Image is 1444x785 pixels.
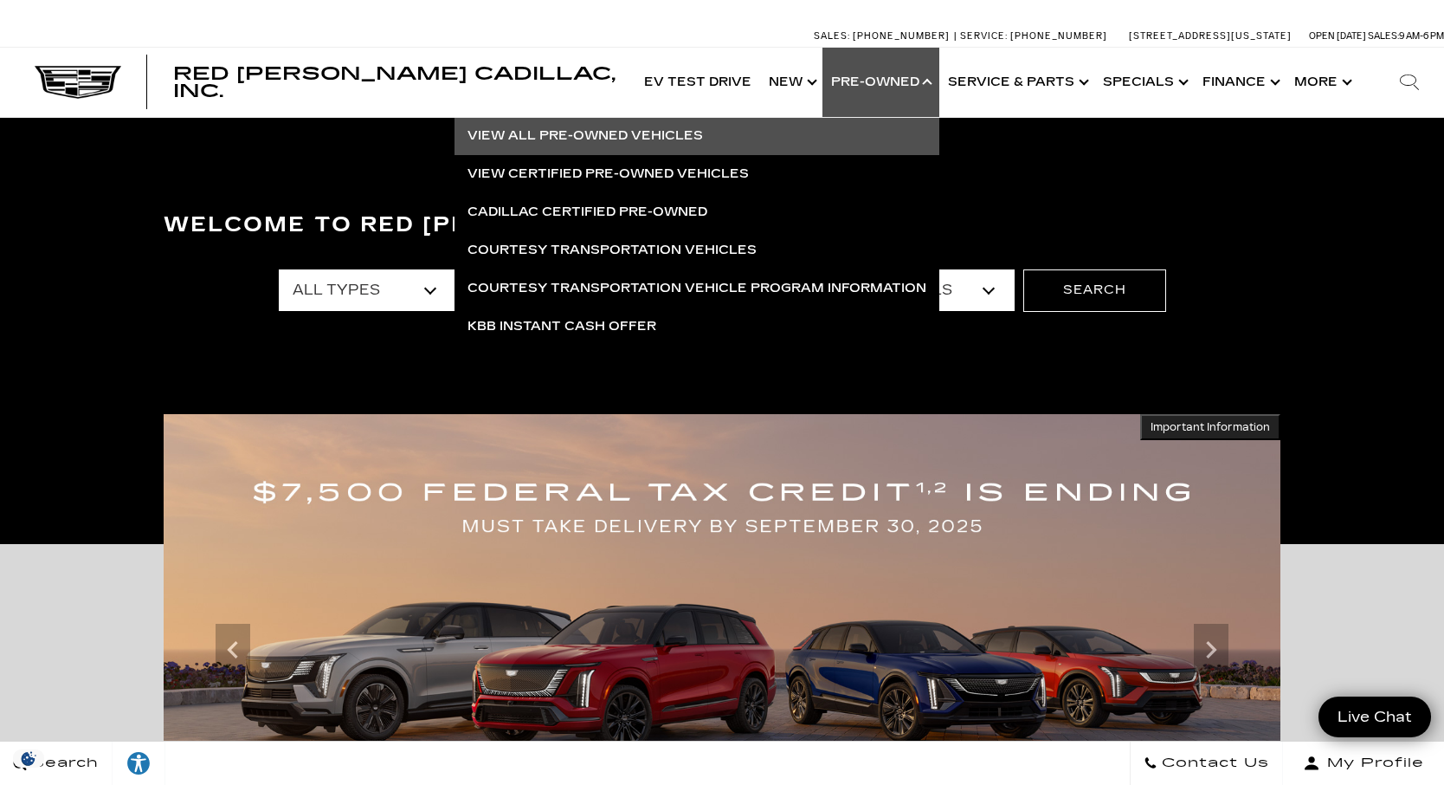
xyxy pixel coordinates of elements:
[9,749,48,768] img: Opt-Out Icon
[760,48,822,117] a: New
[1286,48,1357,117] button: More
[173,63,616,101] span: Red [PERSON_NAME] Cadillac, Inc.
[1375,48,1444,117] div: Search
[1151,420,1270,434] span: Important Information
[454,155,939,193] a: View Certified Pre-Owned Vehicles
[939,48,1094,117] a: Service & Parts
[113,750,164,776] div: Explore your accessibility options
[164,208,1280,243] h3: Welcome to Red [PERSON_NAME] Cadillac, Inc.
[954,31,1112,41] a: Service: [PHONE_NUMBER]
[1283,742,1444,785] button: Open user profile menu
[216,624,250,676] div: Previous
[1194,48,1286,117] a: Finance
[1318,697,1431,737] a: Live Chat
[35,66,121,99] img: Cadillac Dark Logo with Cadillac White Text
[635,48,760,117] a: EV Test Drive
[1023,269,1166,311] button: Search
[1140,414,1280,440] button: Important Information
[279,269,456,311] select: Filter by type
[454,269,939,308] a: Courtesy Transportation Vehicle Program Information
[1094,48,1194,117] a: Specials
[177,284,177,285] a: Accessible Carousel
[1329,707,1421,727] span: Live Chat
[1309,30,1366,42] span: Open [DATE]
[454,308,939,346] a: KBB Instant Cash Offer
[814,30,850,42] span: Sales:
[173,65,618,100] a: Red [PERSON_NAME] Cadillac, Inc.
[1368,30,1399,42] span: Sales:
[853,30,950,42] span: [PHONE_NUMBER]
[27,751,99,775] span: Search
[1320,751,1424,775] span: My Profile
[1399,30,1444,42] span: 9 AM-6 PM
[822,48,939,117] a: Pre-Owned
[454,231,939,269] a: Courtesy Transportation Vehicles
[1194,624,1228,676] div: Next
[454,193,939,231] a: Cadillac Certified Pre-Owned
[113,742,165,785] a: Explore your accessibility options
[454,117,939,155] a: View All Pre-Owned Vehicles
[814,31,954,41] a: Sales: [PHONE_NUMBER]
[960,30,1008,42] span: Service:
[1130,742,1283,785] a: Contact Us
[1157,751,1269,775] span: Contact Us
[1010,30,1107,42] span: [PHONE_NUMBER]
[9,749,48,768] section: Click to Open Cookie Consent Modal
[1129,30,1292,42] a: [STREET_ADDRESS][US_STATE]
